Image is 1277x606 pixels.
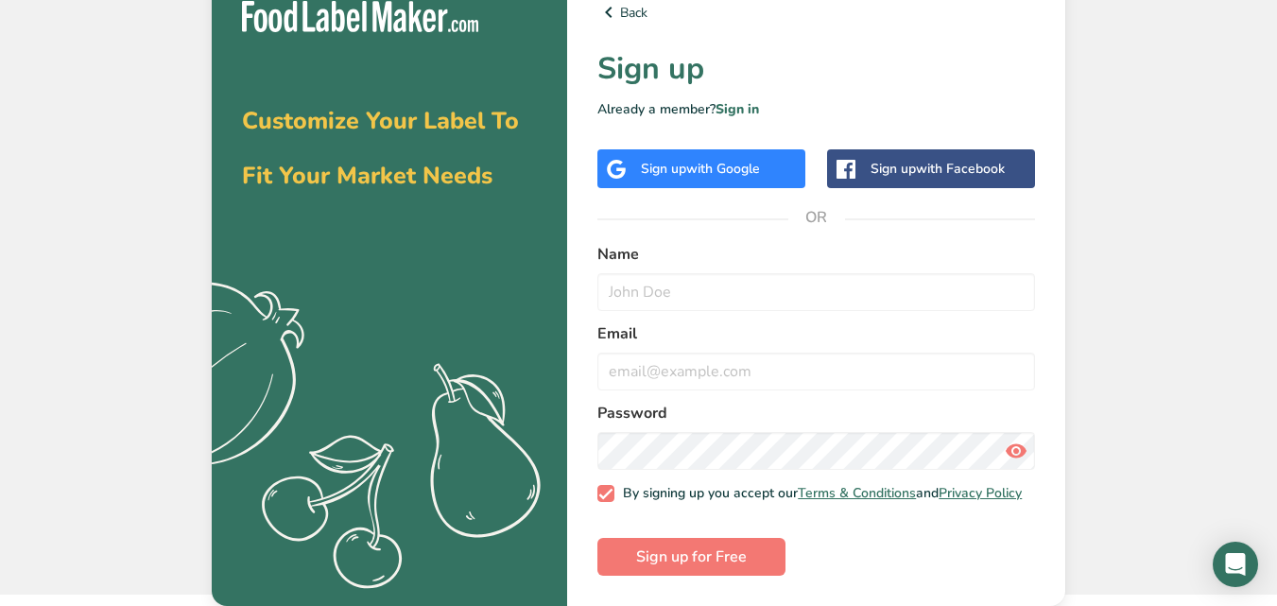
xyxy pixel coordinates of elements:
[1213,542,1258,587] div: Open Intercom Messenger
[597,99,1035,119] p: Already a member?
[636,545,747,568] span: Sign up for Free
[614,485,1023,502] span: By signing up you accept our and
[242,1,478,32] img: Food Label Maker
[916,160,1005,178] span: with Facebook
[798,484,916,502] a: Terms & Conditions
[716,100,759,118] a: Sign in
[597,1,1035,24] a: Back
[597,322,1035,345] label: Email
[641,159,760,179] div: Sign up
[939,484,1022,502] a: Privacy Policy
[597,402,1035,424] label: Password
[597,538,785,576] button: Sign up for Free
[242,105,519,192] span: Customize Your Label To Fit Your Market Needs
[871,159,1005,179] div: Sign up
[597,46,1035,92] h1: Sign up
[597,243,1035,266] label: Name
[597,353,1035,390] input: email@example.com
[788,189,845,246] span: OR
[686,160,760,178] span: with Google
[597,273,1035,311] input: John Doe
